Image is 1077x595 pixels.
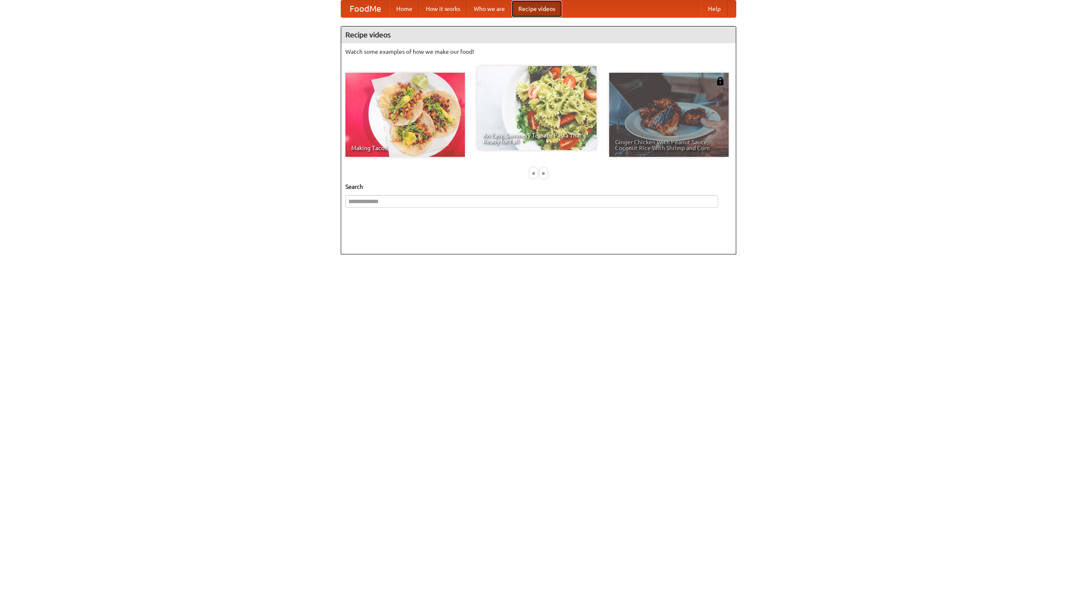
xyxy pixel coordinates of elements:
a: Recipe videos [512,0,562,17]
h4: Recipe videos [341,26,736,43]
a: Who we are [467,0,512,17]
span: Making Tacos [351,145,459,151]
div: » [540,168,547,178]
a: An Easy, Summery Tomato Pasta That's Ready for Fall [477,66,597,150]
img: 483408.png [716,77,724,85]
p: Watch some examples of how we make our food! [345,48,732,56]
span: An Easy, Summery Tomato Pasta That's Ready for Fall [483,132,591,144]
a: How it works [419,0,467,17]
a: FoodMe [341,0,390,17]
a: Making Tacos [345,73,465,157]
a: Home [390,0,419,17]
h5: Search [345,182,732,191]
div: « [530,168,537,178]
a: Help [701,0,727,17]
